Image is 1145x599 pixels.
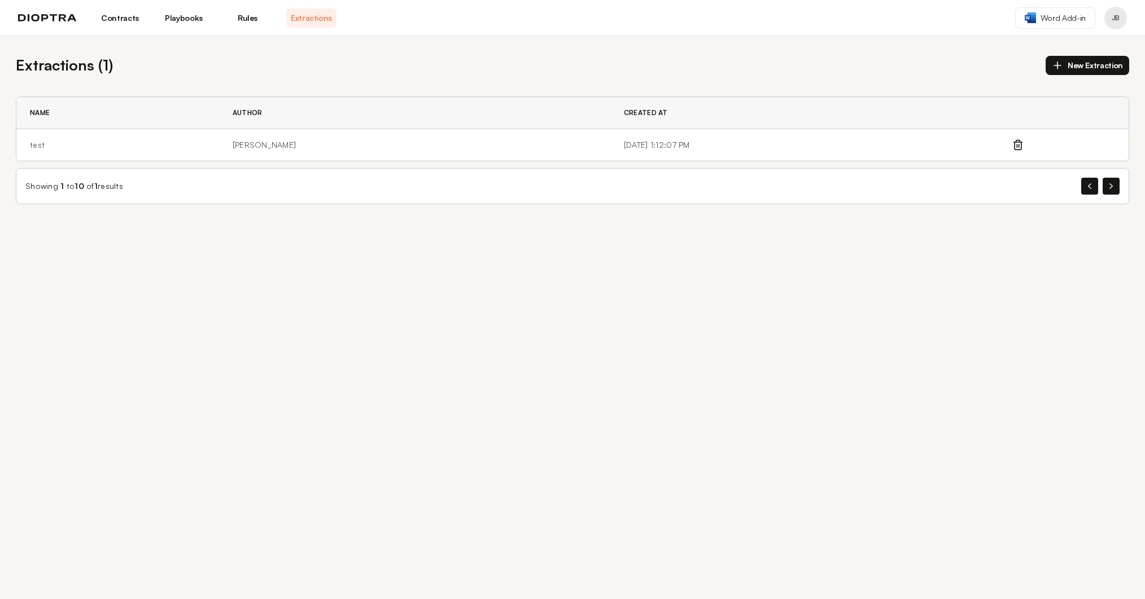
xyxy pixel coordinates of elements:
a: Rules [222,8,273,28]
a: Extractions [286,8,336,28]
img: logo [18,14,77,22]
button: Profile menu [1104,7,1127,29]
td: [DATE] 1:12:07 PM [610,129,1012,161]
img: word [1025,12,1036,23]
a: Playbooks [159,8,209,28]
td: [PERSON_NAME] [219,129,610,161]
a: Contracts [95,8,145,28]
button: Previous [1081,178,1098,195]
a: Word Add-in [1015,7,1095,29]
span: 1 [94,181,98,191]
div: Showing to of results [25,180,123,192]
span: Word Add-in [1041,12,1086,24]
button: Next [1103,178,1120,195]
th: Created At [610,97,1012,129]
th: Name [16,97,219,129]
span: 10 [75,181,84,191]
h2: Extractions ( 1 ) [16,54,113,76]
button: New Extraction [1046,56,1129,75]
th: Author [219,97,610,129]
span: 1 [60,181,64,191]
td: test [16,129,219,161]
